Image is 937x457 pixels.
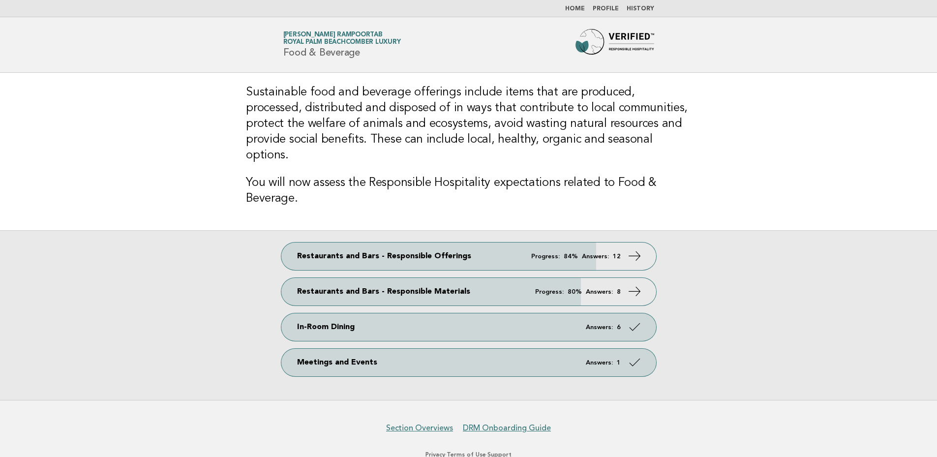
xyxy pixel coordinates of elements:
[283,31,401,45] a: [PERSON_NAME] RampoortabRoyal Palm Beachcomber Luxury
[281,243,656,270] a: Restaurants and Bars - Responsible Offerings Progress: 84% Answers: 12
[617,289,621,295] strong: 8
[283,32,401,58] h1: Food & Beverage
[565,6,585,12] a: Home
[582,253,609,260] em: Answers:
[617,324,621,331] strong: 6
[535,289,564,295] em: Progress:
[246,175,691,207] h3: You will now assess the Responsible Hospitality expectations related to Food & Beverage.
[575,29,654,61] img: Forbes Travel Guide
[586,324,613,331] em: Answers:
[283,39,401,46] span: Royal Palm Beachcomber Luxury
[593,6,619,12] a: Profile
[568,289,582,295] strong: 80%
[531,253,560,260] em: Progress:
[617,360,621,366] strong: 1
[246,85,691,163] h3: Sustainable food and beverage offerings include items that are produced, processed, distributed a...
[386,423,453,433] a: Section Overviews
[463,423,551,433] a: DRM Onboarding Guide
[564,253,578,260] strong: 84%
[613,253,621,260] strong: 12
[281,278,656,305] a: Restaurants and Bars - Responsible Materials Progress: 80% Answers: 8
[586,289,613,295] em: Answers:
[281,349,656,376] a: Meetings and Events Answers: 1
[281,313,656,341] a: In-Room Dining Answers: 6
[586,360,613,366] em: Answers:
[627,6,654,12] a: History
